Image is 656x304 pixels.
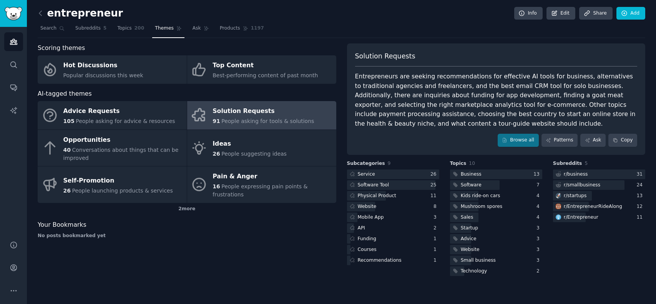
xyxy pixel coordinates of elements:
span: 40 [63,147,71,153]
img: startups [556,193,561,198]
div: 1 [433,236,439,243]
div: Opportunities [63,134,183,146]
div: 7 [536,182,542,189]
div: API [358,225,365,232]
div: Startup [461,225,478,232]
a: r/smallbusiness24 [553,180,645,190]
div: Ideas [213,138,287,150]
span: 26 [213,151,220,157]
a: Advice3 [450,234,542,244]
div: 2 [536,268,542,275]
div: 3 [536,236,542,243]
a: Opportunities40Conversations about things that can be improved [38,130,187,166]
span: Topics [117,25,131,32]
div: 1 [433,246,439,253]
div: Advice Requests [63,105,175,118]
a: Physical Product11 [347,191,439,201]
div: Recommendations [358,257,402,264]
span: Best-performing content of past month [213,72,318,78]
a: Products1197 [217,22,267,38]
div: Advice [461,236,477,243]
div: Kids ride-on cars [461,193,500,199]
a: Website8 [347,202,439,211]
a: Edit [546,7,575,20]
a: Service26 [347,169,439,179]
img: GummySearch logo [5,7,22,20]
span: 16 [213,183,220,189]
span: Ask [193,25,201,32]
a: Software Tool25 [347,180,439,190]
div: 4 [536,193,542,199]
img: Entrepreneur [556,214,561,220]
div: 12 [636,203,645,210]
a: Subreddits5 [73,22,109,38]
div: Small business [461,257,496,264]
div: No posts bookmarked yet [38,233,336,239]
div: Website [461,246,480,253]
span: 105 [63,118,75,124]
a: r/business31 [553,169,645,179]
a: startupsr/startups13 [553,191,645,201]
span: Scoring themes [38,43,85,53]
a: Mobile App3 [347,213,439,222]
div: Mobile App [358,214,384,221]
div: Software [461,182,482,189]
div: 2 [433,225,439,232]
a: Solution Requests91People asking for tools & solutions [187,101,336,130]
div: r/ business [564,171,588,178]
span: Topics [450,160,467,167]
a: Mushroom spores4 [450,202,542,211]
div: 2 more [38,203,336,215]
a: EntrepreneurRideAlongr/EntrepreneurRideAlong12 [553,202,645,211]
div: r/ EntrepreneurRideAlong [564,203,622,210]
a: API2 [347,223,439,233]
div: Funding [358,236,377,243]
a: Advice Requests105People asking for advice & resources [38,101,187,130]
a: Software7 [450,180,542,190]
div: Hot Discussions [63,60,143,72]
a: Search [38,22,67,38]
span: Your Bookmarks [38,220,86,230]
a: Technology2 [450,266,542,276]
div: 26 [430,171,439,178]
a: Small business3 [450,256,542,265]
div: 3 [536,225,542,232]
span: People suggesting ideas [221,151,287,157]
img: EntrepreneurRideAlong [556,204,561,209]
span: Search [40,25,56,32]
a: Courses1 [347,245,439,254]
span: Products [220,25,240,32]
span: 200 [135,25,144,32]
a: Topics200 [115,22,147,38]
span: Solution Requests [355,51,415,61]
a: Ideas26People suggesting ideas [187,130,336,166]
span: Themes [155,25,174,32]
span: Subreddits [75,25,101,32]
a: Top ContentBest-performing content of past month [187,55,336,84]
div: Sales [461,214,473,221]
span: People launching products & services [72,188,173,194]
span: Popular discussions this week [63,72,143,78]
div: Courses [358,246,377,253]
div: Business [461,171,482,178]
span: 9 [388,161,391,166]
div: 25 [430,182,439,189]
div: r/ startups [564,193,587,199]
a: Website3 [450,245,542,254]
a: Startup3 [450,223,542,233]
div: Service [358,171,375,178]
a: Add [616,7,645,20]
span: Subreddits [553,160,582,167]
div: 4 [536,203,542,210]
div: 3 [536,257,542,264]
div: r/ smallbusiness [564,182,600,189]
a: Entrepreneurr/Entrepreneur11 [553,213,645,222]
div: Physical Product [358,193,396,199]
div: Top Content [213,60,318,72]
div: Mushroom spores [461,203,502,210]
a: Sales4 [450,213,542,222]
div: 13 [533,171,542,178]
div: 31 [636,171,645,178]
span: 5 [103,25,107,32]
span: 26 [63,188,71,194]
